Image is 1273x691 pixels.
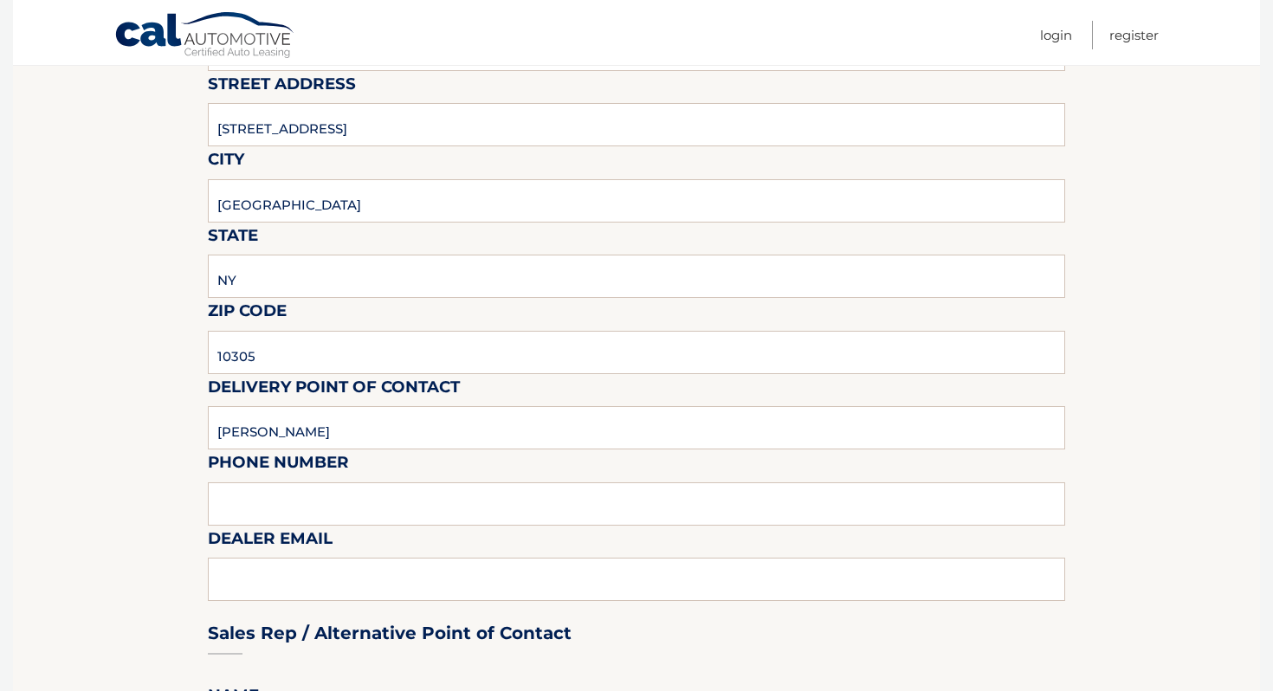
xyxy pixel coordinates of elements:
[208,298,287,330] label: Zip Code
[208,71,356,103] label: Street Address
[1109,21,1159,49] a: Register
[208,623,572,644] h3: Sales Rep / Alternative Point of Contact
[208,374,460,406] label: Delivery Point of Contact
[208,449,349,481] label: Phone Number
[208,526,333,558] label: Dealer Email
[114,11,296,61] a: Cal Automotive
[1040,21,1072,49] a: Login
[208,146,244,178] label: City
[208,223,258,255] label: State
